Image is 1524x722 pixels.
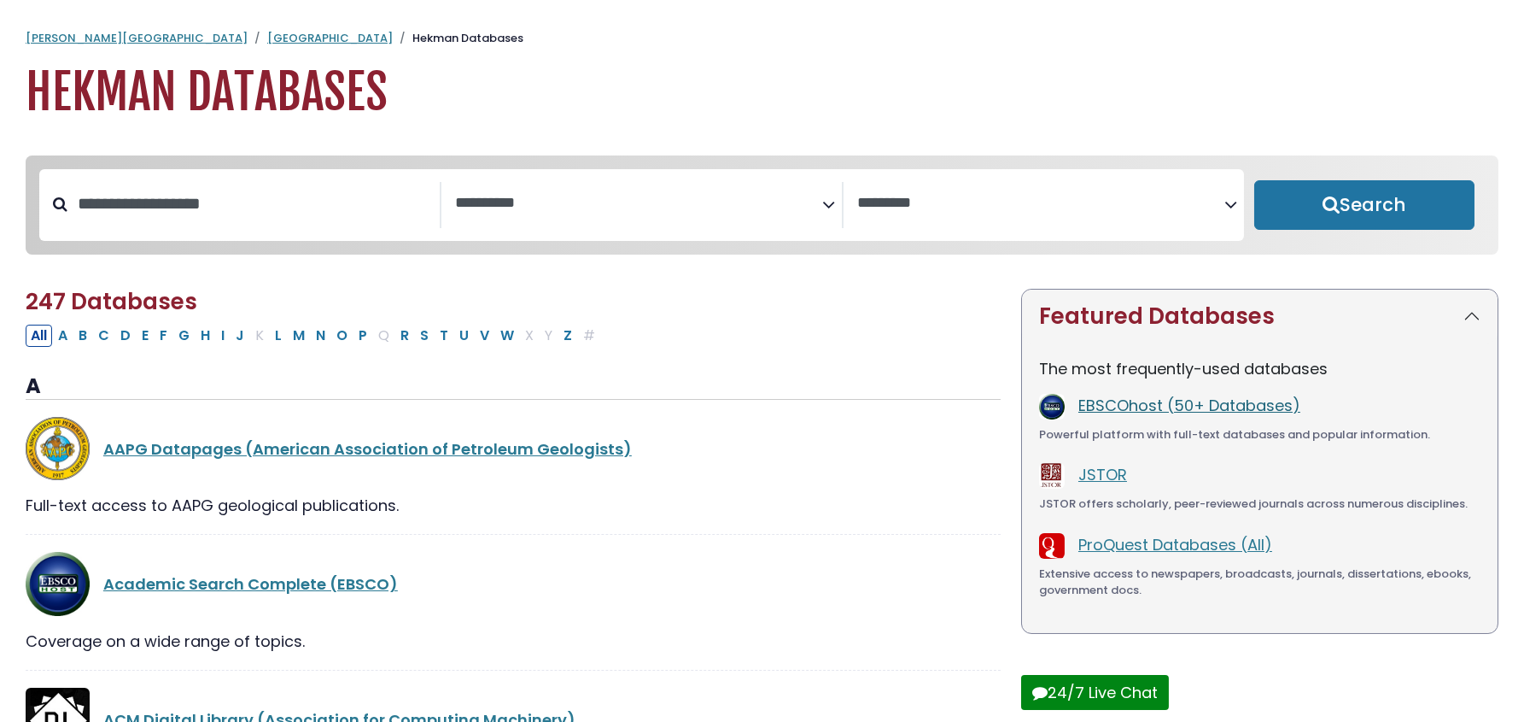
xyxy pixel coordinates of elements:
button: All [26,325,52,347]
a: AAPG Datapages (American Association of Petroleum Geologists) [103,438,632,460]
a: [PERSON_NAME][GEOGRAPHIC_DATA] [26,30,248,46]
button: Filter Results W [495,325,519,347]
button: Filter Results D [115,325,136,347]
button: Filter Results A [53,325,73,347]
textarea: Search [857,195,1224,213]
div: JSTOR offers scholarly, peer-reviewed journals across numerous disciplines. [1039,496,1480,513]
textarea: Search [455,195,822,213]
button: Filter Results O [331,325,353,347]
button: Filter Results V [475,325,494,347]
div: Coverage on a wide range of topics. [26,630,1001,653]
button: Filter Results H [196,325,215,347]
button: Filter Results E [137,325,154,347]
div: Alpha-list to filter by first letter of database name [26,324,602,345]
li: Hekman Databases [393,30,523,47]
h1: Hekman Databases [26,64,1498,121]
button: Filter Results I [216,325,230,347]
button: Filter Results T [435,325,453,347]
button: Filter Results P [353,325,372,347]
button: Submit for Search Results [1254,180,1474,230]
nav: breadcrumb [26,30,1498,47]
button: Filter Results C [93,325,114,347]
span: 247 Databases [26,286,197,317]
a: Academic Search Complete (EBSCO) [103,573,398,595]
button: Filter Results M [288,325,310,347]
button: Filter Results J [231,325,249,347]
button: Filter Results G [173,325,195,347]
a: EBSCOhost (50+ Databases) [1078,395,1300,416]
a: JSTOR [1078,464,1127,485]
div: Powerful platform with full-text databases and popular information. [1039,426,1480,443]
button: Filter Results N [311,325,330,347]
button: 24/7 Live Chat [1021,675,1169,710]
h3: A [26,374,1001,400]
button: Filter Results U [454,325,474,347]
a: [GEOGRAPHIC_DATA] [267,30,393,46]
input: Search database by title or keyword [67,190,440,218]
div: Full-text access to AAPG geological publications. [26,494,1001,517]
div: Extensive access to newspapers, broadcasts, journals, dissertations, ebooks, government docs. [1039,566,1480,599]
button: Filter Results R [395,325,414,347]
nav: Search filters [26,156,1498,255]
button: Filter Results S [415,325,434,347]
button: Featured Databases [1022,290,1498,343]
a: ProQuest Databases (All) [1078,534,1272,555]
button: Filter Results F [155,325,172,347]
button: Filter Results Z [558,325,577,347]
button: Filter Results B [73,325,92,347]
p: The most frequently-used databases [1039,357,1480,380]
button: Filter Results L [270,325,287,347]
